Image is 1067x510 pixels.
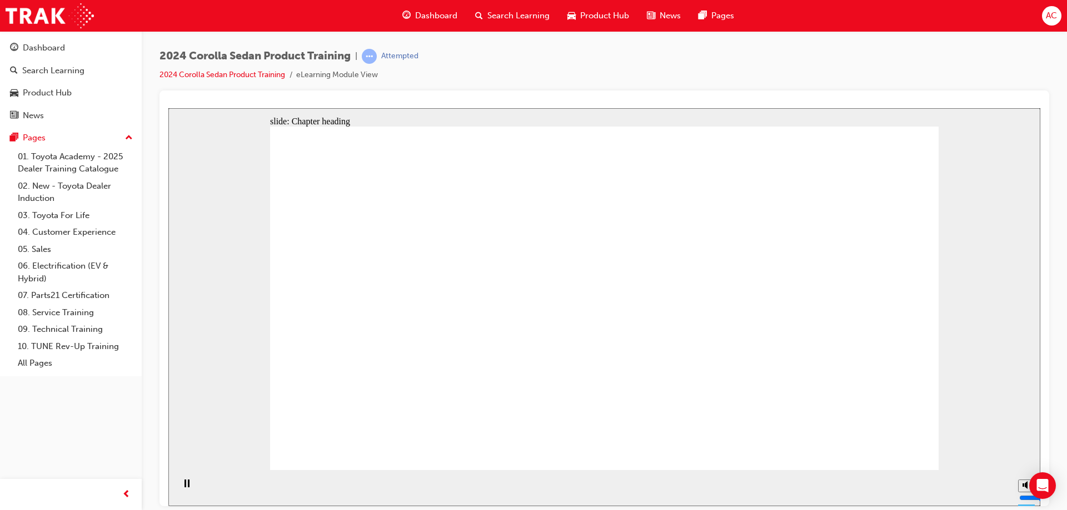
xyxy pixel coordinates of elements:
span: | [355,50,357,63]
span: Dashboard [415,9,457,22]
a: 07. Parts21 Certification [13,287,137,304]
li: eLearning Module View [296,69,378,82]
span: news-icon [647,9,655,23]
a: 08. Service Training [13,304,137,321]
button: DashboardSearch LearningProduct HubNews [4,36,137,128]
span: Search Learning [487,9,550,22]
a: search-iconSearch Learning [466,4,559,27]
a: guage-iconDashboard [393,4,466,27]
span: AC [1046,9,1057,22]
a: Product Hub [4,83,137,103]
div: News [23,109,44,122]
span: pages-icon [10,133,18,143]
div: playback controls [6,362,24,398]
span: car-icon [567,9,576,23]
span: pages-icon [699,9,707,23]
div: Dashboard [23,42,65,54]
span: car-icon [10,88,18,98]
a: car-iconProduct Hub [559,4,638,27]
a: news-iconNews [638,4,690,27]
a: 05. Sales [13,241,137,258]
a: News [4,105,137,126]
div: Pages [23,132,46,144]
a: 06. Electrification (EV & Hybrid) [13,257,137,287]
a: 04. Customer Experience [13,224,137,241]
input: volume [851,385,923,394]
a: pages-iconPages [690,4,743,27]
a: All Pages [13,355,137,372]
div: Search Learning [22,64,84,77]
span: search-icon [10,66,18,76]
a: 03. Toyota For Life [13,207,137,224]
a: 2024 Corolla Sedan Product Training [159,70,285,79]
a: 10. TUNE Rev-Up Training [13,338,137,355]
button: Pages [4,128,137,148]
span: Pages [711,9,734,22]
span: prev-icon [122,488,131,502]
a: 09. Technical Training [13,321,137,338]
a: Search Learning [4,60,137,81]
div: Product Hub [23,87,72,99]
span: search-icon [475,9,483,23]
span: guage-icon [402,9,411,23]
span: learningRecordVerb_ATTEMPT-icon [362,49,377,64]
span: Product Hub [580,9,629,22]
button: AC [1042,6,1061,26]
a: Dashboard [4,38,137,58]
span: guage-icon [10,43,18,53]
a: 01. Toyota Academy - 2025 Dealer Training Catalogue [13,148,137,178]
span: up-icon [125,131,133,145]
div: Attempted [381,51,418,62]
img: Trak [6,3,94,28]
a: 02. New - Toyota Dealer Induction [13,178,137,207]
div: misc controls [844,362,866,398]
span: News [660,9,681,22]
span: news-icon [10,111,18,121]
button: Pause (Ctrl+Alt+P) [6,371,24,390]
div: Open Intercom Messenger [1029,472,1056,499]
button: Mute (Ctrl+Alt+M) [850,371,867,384]
span: 2024 Corolla Sedan Product Training [159,50,351,63]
